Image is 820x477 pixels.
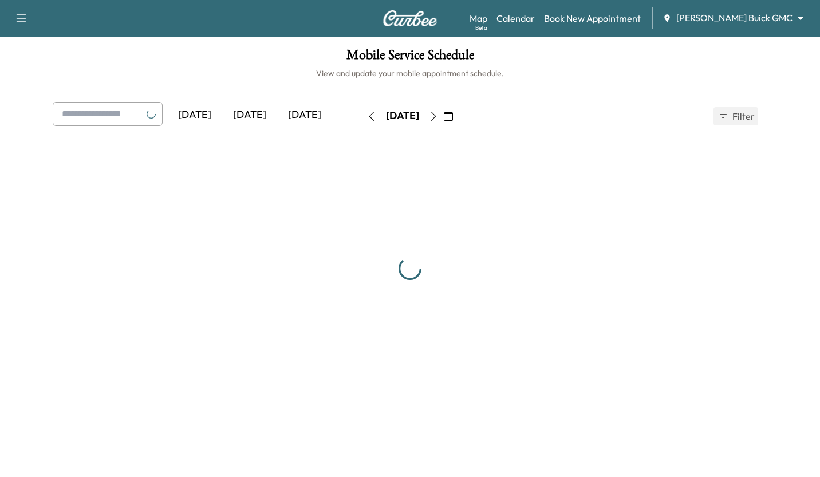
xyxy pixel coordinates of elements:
a: Book New Appointment [544,11,641,25]
img: Curbee Logo [383,10,437,26]
a: MapBeta [470,11,487,25]
h1: Mobile Service Schedule [11,48,809,68]
a: Calendar [496,11,535,25]
div: [DATE] [167,102,222,128]
span: Filter [732,109,753,123]
button: Filter [713,107,758,125]
div: [DATE] [277,102,332,128]
div: [DATE] [222,102,277,128]
div: [DATE] [386,109,419,123]
span: [PERSON_NAME] Buick GMC [676,11,793,25]
div: Beta [475,23,487,32]
h6: View and update your mobile appointment schedule. [11,68,809,79]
